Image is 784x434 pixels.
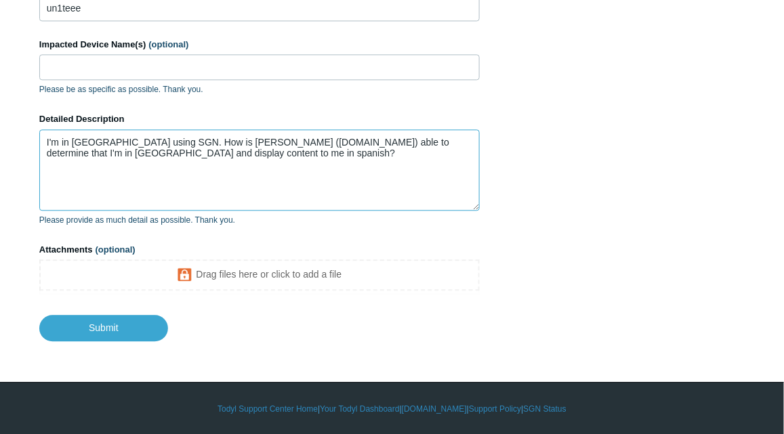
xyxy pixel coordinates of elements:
[218,403,318,415] a: Todyl Support Center Home
[39,315,168,341] input: Submit
[524,403,566,415] a: SGN Status
[148,39,188,49] span: (optional)
[39,38,480,51] label: Impacted Device Name(s)
[39,243,480,257] label: Attachments
[320,403,399,415] a: Your Todyl Dashboard
[469,403,521,415] a: Support Policy
[39,214,480,226] p: Please provide as much detail as possible. Thank you.
[39,83,480,95] p: Please be as specific as possible. Thank you.
[39,112,480,126] label: Detailed Description
[96,244,136,255] span: (optional)
[402,403,467,415] a: [DOMAIN_NAME]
